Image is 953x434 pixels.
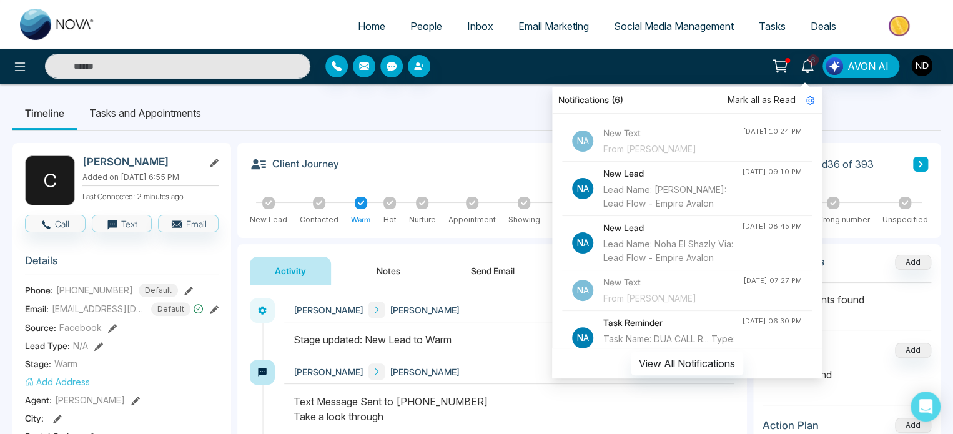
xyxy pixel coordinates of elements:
span: Deals [811,20,836,32]
div: Warm [351,214,370,225]
span: Tasks [759,20,786,32]
p: No attachments found [763,283,931,307]
a: Email Marketing [506,14,601,38]
span: Email: [25,302,49,315]
div: Showing [508,214,540,225]
h4: Task Reminder [603,316,742,330]
button: Add [895,343,931,358]
span: N/A [73,339,88,352]
span: Lead 36 of 393 [805,157,874,172]
div: Appointment [448,214,496,225]
button: Activity [250,257,331,285]
div: Task Name: DUA CALL R... Type: Call - [PERSON_NAME] [603,332,742,360]
div: New Lead [250,214,287,225]
p: Na [572,232,593,254]
span: AVON AI [847,59,889,74]
div: [DATE] 06:30 PM [742,316,802,327]
img: Nova CRM Logo [20,9,95,40]
div: [DATE] 07:27 PM [743,275,802,286]
div: [DATE] 10:24 PM [743,126,802,137]
button: View All Notifications [631,352,743,375]
a: Social Media Management [601,14,746,38]
button: Add Address [25,375,90,388]
span: Add [895,256,931,267]
span: Lead Type: [25,339,70,352]
div: C [25,155,75,205]
h2: [PERSON_NAME] [82,155,199,168]
h3: Client Journey [250,155,339,173]
div: Open Intercom Messenger [911,392,941,422]
button: Add [895,255,931,270]
li: Tasks and Appointments [77,96,214,130]
p: Na [572,280,593,301]
a: Deals [798,14,849,38]
h4: New Text [603,126,743,140]
span: [PERSON_NAME] [55,393,125,407]
span: [PERSON_NAME] [294,303,363,317]
div: Notifications (6) [552,87,822,114]
p: Added on [DATE] 6:55 PM [82,172,219,183]
p: Na [572,178,593,199]
span: Mark all as Read [728,93,796,107]
span: Default [139,284,178,297]
p: No deals found [763,367,931,382]
div: Lead Name: Noha El Shazly Via: Lead Flow - Empire Avalon [603,237,742,265]
h4: New Lead [603,167,742,180]
span: Warm [54,357,77,370]
a: 6 [793,54,822,76]
div: [DATE] 08:45 PM [742,221,802,232]
span: [PERSON_NAME] [390,365,460,378]
a: View All Notifications [631,357,743,368]
div: Contacted [300,214,338,225]
button: Add [895,418,931,433]
h4: New Lead [603,221,742,235]
p: Na [572,131,593,152]
a: People [398,14,455,38]
img: User Avatar [911,55,932,76]
span: Inbox [467,20,493,32]
span: Agent: [25,393,52,407]
span: People [410,20,442,32]
a: Tasks [746,14,798,38]
p: Na [572,327,593,348]
span: Social Media Management [614,20,734,32]
h3: Details [25,254,219,274]
button: Notes [352,257,425,285]
img: Lead Flow [826,57,843,75]
span: [EMAIL_ADDRESS][DOMAIN_NAME] [52,302,146,315]
div: From [PERSON_NAME] [603,142,743,156]
span: City : [25,412,44,425]
h4: New Text [603,275,743,289]
button: Send Email [446,257,540,285]
div: Hot [383,214,396,225]
span: Phone: [25,284,53,297]
li: Timeline [12,96,77,130]
div: From [PERSON_NAME] [603,292,743,305]
p: Last Connected: 2 minutes ago [82,189,219,202]
button: Text [92,215,152,232]
a: Inbox [455,14,506,38]
span: Stage: [25,357,51,370]
button: Email [158,215,219,232]
h3: Action Plan [763,419,819,432]
span: Email Marketing [518,20,589,32]
span: [PERSON_NAME] [294,365,363,378]
div: Nurture [409,214,436,225]
span: Source: [25,321,56,334]
a: Home [345,14,398,38]
span: 6 [807,54,819,66]
button: Call [25,215,86,232]
span: Home [358,20,385,32]
div: Lead Name: [PERSON_NAME]: Lead Flow - Empire Avalon [603,183,742,210]
span: Facebook [59,321,102,334]
span: [PHONE_NUMBER] [56,284,133,297]
button: AVON AI [822,54,899,78]
span: [PERSON_NAME] [390,303,460,317]
span: Default [151,302,190,316]
div: DNC/Wrong number [796,214,870,225]
div: Unspecified [882,214,928,225]
div: [DATE] 09:10 PM [742,167,802,177]
img: Market-place.gif [855,12,946,40]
